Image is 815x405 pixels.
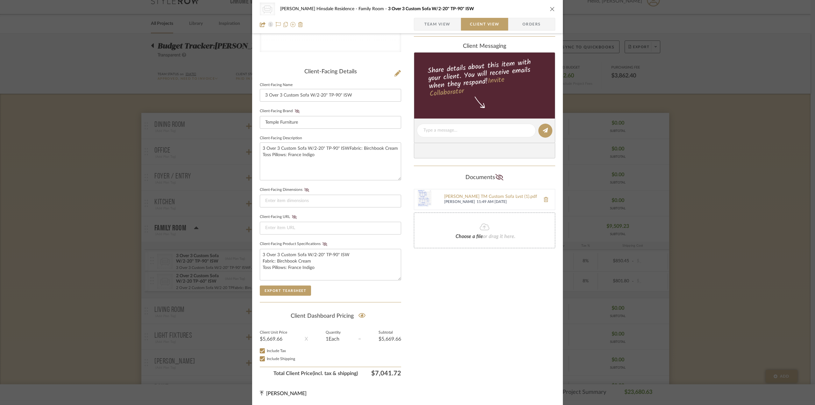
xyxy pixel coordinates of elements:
[302,188,311,192] button: Client-Facing Dimensions
[266,391,307,396] span: [PERSON_NAME]
[414,172,555,183] div: Documents
[326,336,341,342] div: 1 Each
[260,188,311,192] label: Client-Facing Dimensions
[267,357,295,361] span: Include Shipping
[444,194,537,199] a: [PERSON_NAME] TM Custom Sofa Lvst (1).pdf
[260,331,287,334] label: Client Unit Price
[298,22,303,27] img: Remove from project
[379,331,401,334] label: Subtotal
[456,234,483,239] span: Choose a file
[477,199,537,205] span: 11:49 AM [DATE]
[267,349,286,353] span: Include Tax
[260,89,401,102] input: Enter Client-Facing Item Name
[313,370,358,377] span: (incl. tax & shipping)
[444,199,475,205] span: [PERSON_NAME]
[414,43,555,50] div: client Messaging
[260,109,301,113] label: Client-Facing Brand
[549,6,555,12] button: close
[260,116,401,129] input: Enter Client-Facing Brand
[260,336,287,342] div: $5,669.66
[388,7,474,11] span: 3 Over 3 Custom Sofa W/2-20" TP-90" ISW
[260,286,311,296] button: Export Tearsheet
[379,336,401,342] div: $5,669.66
[358,370,401,377] span: $7,041.72
[413,57,556,99] div: Share details about this item with your client. You will receive emails when they respond!
[326,331,341,334] label: Quantity
[260,137,302,140] label: Client-Facing Description
[260,83,293,87] label: Client-Facing Name
[414,189,435,210] img: Ann Kottler TM Custom Sofa Lvst (1).pdf
[260,242,329,246] label: Client-Facing Product Specifications
[515,18,548,31] span: Orders
[293,109,301,113] button: Client-Facing Brand
[260,309,401,323] div: Client Dashboard Pricing
[358,7,388,11] span: Family Room
[280,7,358,11] span: [PERSON_NAME] Hinsdale Residence
[321,242,329,246] button: Client-Facing Product Specifications
[470,18,499,31] span: Client View
[260,370,358,377] span: Total Client Price
[260,195,401,207] input: Enter item dimensions
[260,69,401,76] div: Client-Facing Details
[358,335,361,343] div: =
[260,222,401,235] input: Enter item URL
[290,215,299,219] button: Client-Facing URL
[305,335,308,343] div: X
[424,18,450,31] span: Team View
[260,215,299,219] label: Client-Facing URL
[483,234,515,239] span: or drag it here.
